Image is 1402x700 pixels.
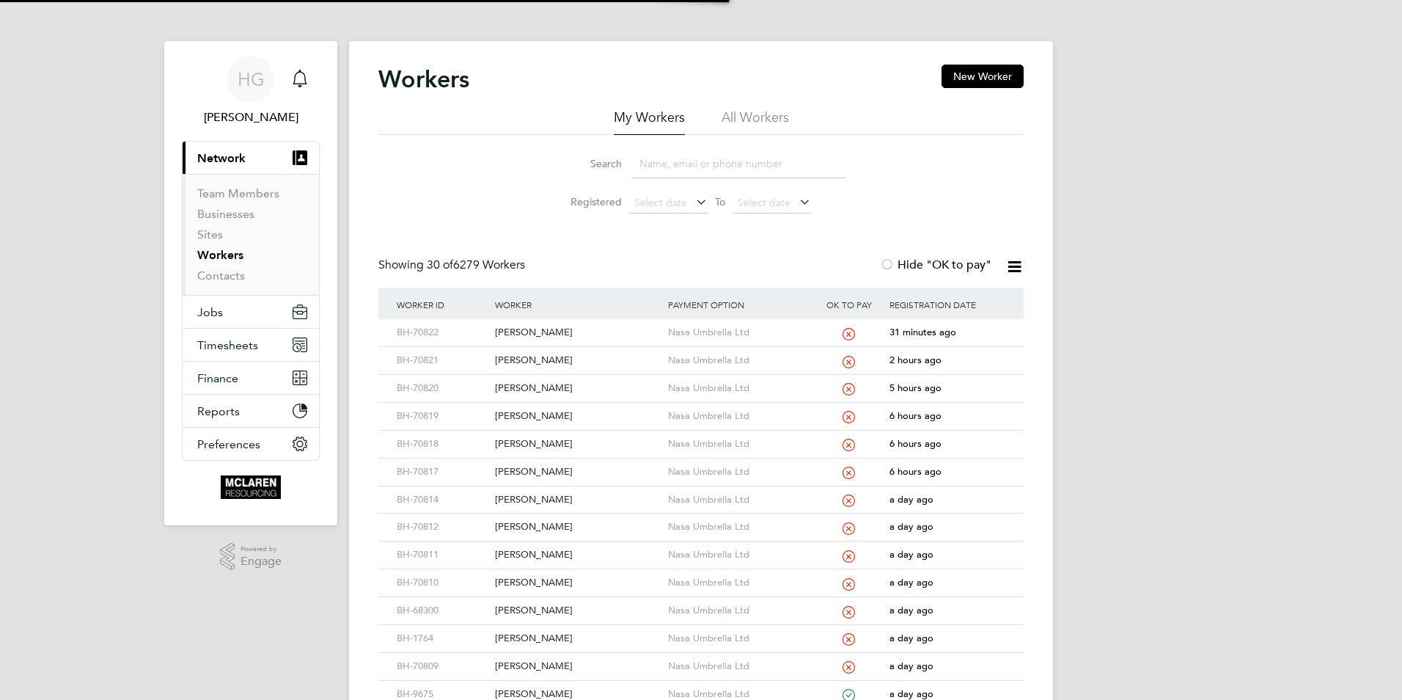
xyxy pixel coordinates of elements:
span: a day ago [889,632,933,644]
a: BH-70814[PERSON_NAME]Nasa Umbrella Ltda day ago [393,486,1009,498]
span: 5 hours ago [889,382,942,394]
span: a day ago [889,548,933,561]
div: [PERSON_NAME] [491,653,664,680]
span: 30 of [427,258,453,272]
li: All Workers [722,109,789,135]
div: [PERSON_NAME] [491,486,664,514]
label: Registered [556,195,622,208]
label: Search [556,157,622,170]
span: To [711,192,730,211]
span: 31 minutes ago [889,326,956,338]
div: [PERSON_NAME] [491,597,664,624]
div: Payment Option [664,288,812,321]
a: BH-70821[PERSON_NAME]Nasa Umbrella Ltd2 hours ago [393,346,1009,359]
div: BH-70819 [393,403,491,430]
div: BH-68300 [393,597,491,624]
div: BH-70818 [393,431,491,458]
span: Preferences [197,437,260,451]
div: OK to pay [812,288,886,321]
div: Nasa Umbrella Ltd [664,597,812,624]
label: Hide "OK to pay" [880,258,991,272]
span: a day ago [889,493,933,506]
div: [PERSON_NAME] [491,569,664,597]
a: BH-70810[PERSON_NAME]Nasa Umbrella Ltda day ago [393,569,1009,581]
span: Select date [738,196,790,209]
a: BH-70812[PERSON_NAME]Nasa Umbrella Ltda day ago [393,513,1009,525]
div: BH-70821 [393,347,491,374]
a: Go to home page [182,475,320,499]
div: Showing [378,258,528,273]
span: a day ago [889,520,933,533]
span: a day ago [889,604,933,616]
div: [PERSON_NAME] [491,431,664,458]
span: Harry Gelb [182,109,320,126]
div: BH-70817 [393,459,491,486]
div: Worker ID [393,288,491,321]
input: Name, email or phone number [632,150,846,178]
div: [PERSON_NAME] [491,403,664,430]
span: 6279 Workers [427,258,525,272]
div: BH-70811 [393,542,491,569]
div: Worker [491,288,664,321]
a: Businesses [197,207,254,221]
li: My Workers [614,109,685,135]
div: [PERSON_NAME] [491,347,664,374]
div: Nasa Umbrella Ltd [664,569,812,597]
span: Network [197,151,246,165]
a: Sites [197,227,223,241]
a: Workers [197,248,243,262]
button: Jobs [183,296,319,328]
div: Nasa Umbrella Ltd [664,403,812,430]
div: Nasa Umbrella Ltd [664,347,812,374]
a: Team Members [197,186,279,200]
span: a day ago [889,660,933,672]
div: Nasa Umbrella Ltd [664,431,812,458]
span: Select date [634,196,687,209]
span: Engage [241,555,282,568]
div: [PERSON_NAME] [491,375,664,402]
span: 6 hours ago [889,437,942,450]
span: Reports [197,404,240,418]
div: Nasa Umbrella Ltd [664,514,812,541]
button: Network [183,142,319,174]
span: 6 hours ago [889,409,942,422]
a: BH-70820[PERSON_NAME]Nasa Umbrella Ltd5 hours ago [393,374,1009,387]
div: Nasa Umbrella Ltd [664,486,812,514]
a: BH-9675[PERSON_NAME]Nasa Umbrella Ltda day ago [393,680,1009,693]
a: BH-70809[PERSON_NAME]Nasa Umbrella Ltda day ago [393,652,1009,665]
div: Nasa Umbrella Ltd [664,625,812,652]
div: [PERSON_NAME] [491,625,664,652]
div: BH-70810 [393,569,491,597]
a: BH-70819[PERSON_NAME]Nasa Umbrella Ltd6 hours ago [393,402,1009,415]
span: Jobs [197,305,223,319]
a: Powered byEngage [220,543,282,571]
button: Preferences [183,428,319,460]
span: a day ago [889,576,933,588]
div: [PERSON_NAME] [491,459,664,486]
button: Timesheets [183,329,319,361]
button: Reports [183,395,319,427]
a: BH-70817[PERSON_NAME]Nasa Umbrella Ltd6 hours ago [393,458,1009,470]
img: mclaren-logo-retina.png [221,475,280,499]
span: a day ago [889,688,933,700]
span: Timesheets [197,338,258,352]
div: BH-70809 [393,653,491,680]
div: Nasa Umbrella Ltd [664,653,812,680]
div: BH-70820 [393,375,491,402]
a: HG[PERSON_NAME] [182,56,320,126]
div: BH-70814 [393,486,491,514]
a: BH-1764[PERSON_NAME]Nasa Umbrella Ltda day ago [393,624,1009,637]
button: New Worker [942,65,1024,88]
span: HG [238,70,265,89]
div: [PERSON_NAME] [491,542,664,569]
div: Nasa Umbrella Ltd [664,542,812,569]
div: [PERSON_NAME] [491,514,664,541]
a: BH-70818[PERSON_NAME]Nasa Umbrella Ltd6 hours ago [393,430,1009,442]
nav: Main navigation [164,41,337,525]
div: BH-70812 [393,514,491,541]
div: Nasa Umbrella Ltd [664,459,812,486]
div: BH-70822 [393,319,491,346]
div: Network [183,174,319,295]
button: Finance [183,362,319,394]
div: Nasa Umbrella Ltd [664,375,812,402]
